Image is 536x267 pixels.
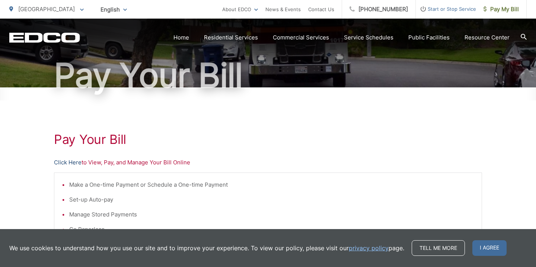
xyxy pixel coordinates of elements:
a: Public Facilities [408,33,450,42]
h1: Pay Your Bill [9,57,527,94]
li: Go Paperless [69,225,474,234]
a: Commercial Services [273,33,329,42]
li: Manage Stored Payments [69,210,474,219]
a: Resource Center [465,33,510,42]
a: Residential Services [204,33,258,42]
h1: Pay Your Bill [54,132,482,147]
a: About EDCO [222,5,258,14]
a: Service Schedules [344,33,393,42]
a: News & Events [265,5,301,14]
a: Tell me more [412,240,465,256]
a: Click Here [54,158,82,167]
p: We use cookies to understand how you use our site and to improve your experience. To view our pol... [9,244,404,252]
p: to View, Pay, and Manage Your Bill Online [54,158,482,167]
a: privacy policy [349,244,389,252]
a: Home [173,33,189,42]
li: Set-up Auto-pay [69,195,474,204]
a: Contact Us [308,5,334,14]
span: English [95,3,133,16]
li: Make a One-time Payment or Schedule a One-time Payment [69,180,474,189]
span: Pay My Bill [484,5,519,14]
a: EDCD logo. Return to the homepage. [9,32,80,43]
span: I agree [472,240,507,256]
span: [GEOGRAPHIC_DATA] [18,6,75,13]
